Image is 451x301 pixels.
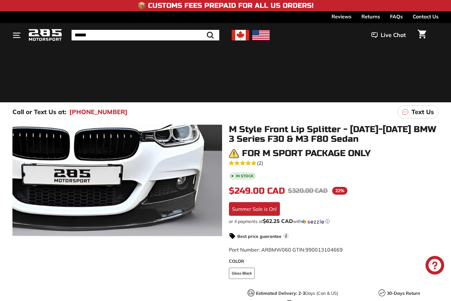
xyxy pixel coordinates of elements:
a: Cart [414,25,430,46]
label: COLOR [229,258,439,265]
p: Call or Text Us at: [12,107,66,117]
img: Sezzle [302,219,324,225]
a: Contact Us [413,11,439,22]
span: 990013104669 [305,247,343,253]
span: i [283,233,289,239]
div: or 4 payments of$62.25 CADwithSezzle Click to learn more about Sezzle [229,218,439,225]
b: In stock [236,174,253,178]
span: $249.00 CAD [229,186,285,196]
p: Text Us [411,107,434,117]
strong: Estimated Delivery: 2-3 [256,290,305,296]
strong: 30-Days Return [387,290,420,296]
img: Logo_285_Motorsport_areodynamics_components [28,28,62,43]
a: 5.0 rating (2 votes) [229,159,439,167]
a: Returns [361,11,380,22]
span: $320.00 CAD [288,187,328,195]
h1: M Style Front Lip Splitter - [DATE]-[DATE] BMW 3 Series F30 & M3 F80 Sedan [229,125,439,144]
p: Days (Can & US) [256,290,338,297]
strong: Best price guarantee [237,234,281,239]
img: warning.png [229,149,239,159]
span: $62.25 CAD [263,218,293,224]
span: Live Chat [381,31,406,39]
h3: For M Sport Package only [242,149,371,158]
div: Summer Sale is On! [229,202,280,216]
a: Reviews [332,11,351,22]
a: [PHONE_NUMBER] [69,107,128,117]
button: Live Chat [363,27,414,43]
h4: 📦 Customs Fees Prepaid for All US Orders! [137,2,314,9]
a: Text Us [398,105,439,118]
input: Search [72,30,219,40]
span: (2) [257,159,263,167]
inbox-online-store-chat: Shopify online store chat [424,256,446,276]
div: or 4 payments of with [229,218,439,225]
a: FAQs [390,11,403,22]
span: Part Number: ARBMW060 GTIN: [229,247,343,253]
span: 22% [332,187,347,195]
